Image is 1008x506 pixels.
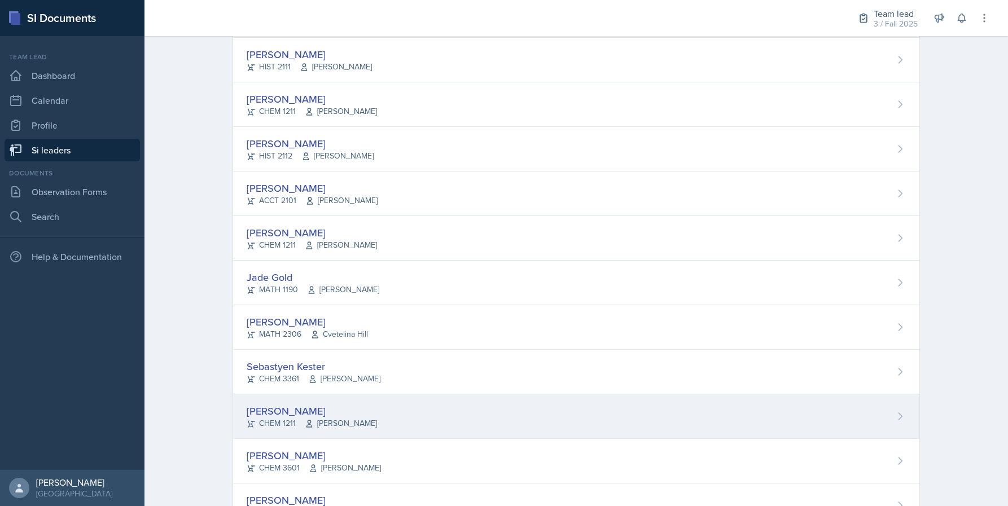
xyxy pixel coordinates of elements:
a: [PERSON_NAME] CHEM 1211[PERSON_NAME] [233,216,919,261]
span: [PERSON_NAME] [305,195,378,206]
span: [PERSON_NAME] [305,417,377,429]
span: [PERSON_NAME] [305,239,377,251]
span: [PERSON_NAME] [301,150,374,162]
a: Si leaders [5,139,140,161]
div: Team lead [874,7,918,20]
div: [PERSON_NAME] [247,448,381,463]
div: [PERSON_NAME] [247,225,377,240]
span: Cvetelina Hill [310,328,368,340]
div: [PERSON_NAME] [247,91,377,107]
div: CHEM 1211 [247,417,377,429]
a: Profile [5,114,140,137]
a: Observation Forms [5,181,140,203]
a: Search [5,205,140,228]
div: CHEM 3601 [247,462,381,474]
div: [PERSON_NAME] [247,136,374,151]
div: Team lead [5,52,140,62]
div: Documents [5,168,140,178]
a: [PERSON_NAME] CHEM 1211[PERSON_NAME] [233,394,919,439]
a: [PERSON_NAME] ACCT 2101[PERSON_NAME] [233,171,919,216]
a: [PERSON_NAME] CHEM 3601[PERSON_NAME] [233,439,919,483]
a: Jade Gold MATH 1190[PERSON_NAME] [233,261,919,305]
a: Sebastyen Kester CHEM 3361[PERSON_NAME] [233,350,919,394]
span: [PERSON_NAME] [307,284,379,296]
div: Help & Documentation [5,245,140,268]
div: [PERSON_NAME] [247,181,378,196]
span: [PERSON_NAME] [309,462,381,474]
span: [PERSON_NAME] [308,373,380,385]
div: MATH 1190 [247,284,379,296]
div: Sebastyen Kester [247,359,380,374]
div: CHEM 1211 [247,105,377,117]
div: MATH 2306 [247,328,368,340]
div: CHEM 3361 [247,373,380,385]
div: [PERSON_NAME] [247,314,368,329]
div: HIST 2112 [247,150,374,162]
div: [PERSON_NAME] [36,477,112,488]
a: [PERSON_NAME] HIST 2111[PERSON_NAME] [233,38,919,82]
div: CHEM 1211 [247,239,377,251]
a: [PERSON_NAME] CHEM 1211[PERSON_NAME] [233,82,919,127]
span: [PERSON_NAME] [300,61,372,73]
a: Dashboard [5,64,140,87]
div: [GEOGRAPHIC_DATA] [36,488,112,499]
div: ACCT 2101 [247,195,378,206]
a: Calendar [5,89,140,112]
a: [PERSON_NAME] HIST 2112[PERSON_NAME] [233,127,919,171]
a: [PERSON_NAME] MATH 2306Cvetelina Hill [233,305,919,350]
div: 3 / Fall 2025 [874,18,918,30]
div: [PERSON_NAME] [247,47,372,62]
div: Jade Gold [247,270,379,285]
span: [PERSON_NAME] [305,105,377,117]
div: [PERSON_NAME] [247,403,377,419]
div: HIST 2111 [247,61,372,73]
